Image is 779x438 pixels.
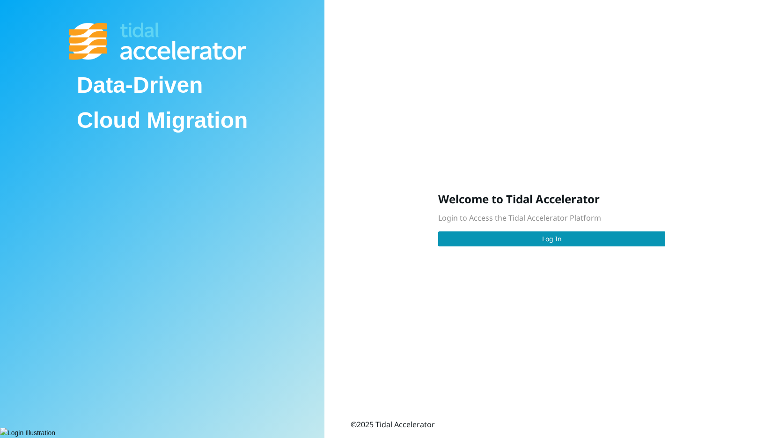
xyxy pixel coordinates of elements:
button: Log In [438,231,665,246]
span: Log In [542,234,562,244]
span: Login to Access the Tidal Accelerator Platform [438,213,601,223]
h3: Welcome to Tidal Accelerator [438,192,665,207]
div: Data-Driven Cloud Migration [69,60,255,146]
div: © 2025 Tidal Accelerator [351,419,435,431]
img: Tidal Accelerator Logo [69,22,246,60]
